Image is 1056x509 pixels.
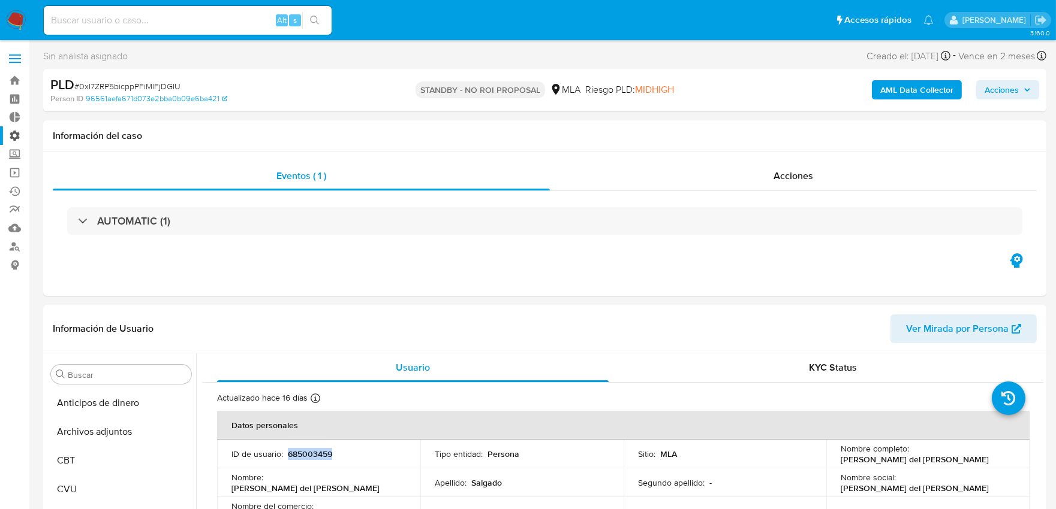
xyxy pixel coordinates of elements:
[302,12,327,29] button: search-icon
[880,80,953,99] b: AML Data Collector
[841,483,989,493] p: [PERSON_NAME] del [PERSON_NAME]
[953,48,956,64] span: -
[976,80,1039,99] button: Acciones
[435,477,467,488] p: Apellido :
[985,80,1019,99] span: Acciones
[217,411,1030,440] th: Datos personales
[74,80,180,92] span: # 0xI7ZRP5bicppPFiMlFjDGIU
[841,443,909,454] p: Nombre completo :
[841,472,896,483] p: Nombre social :
[844,14,911,26] span: Accesos rápidos
[86,93,227,104] a: 96561aefa671d073e2bba0b09e6ba421
[277,14,287,26] span: Alt
[638,477,705,488] p: Segundo apellido :
[46,475,196,504] button: CVU
[867,48,950,64] div: Creado el: [DATE]
[53,323,154,335] h1: Información de Usuario
[638,449,655,459] p: Sitio :
[231,472,263,483] p: Nombre :
[53,130,1037,142] h1: Información del caso
[906,314,1009,343] span: Ver Mirada por Persona
[46,389,196,417] button: Anticipos de dinero
[43,50,128,63] span: Sin analista asignado
[435,449,483,459] p: Tipo entidad :
[50,75,74,94] b: PLD
[958,50,1035,63] span: Vence en 2 meses
[217,392,308,404] p: Actualizado hace 16 días
[396,360,430,374] span: Usuario
[471,477,502,488] p: Salgado
[50,93,83,104] b: Person ID
[488,449,519,459] p: Persona
[97,214,170,228] h3: AUTOMATIC (1)
[709,477,712,488] p: -
[585,83,674,96] span: Riesgo PLD:
[774,169,813,183] span: Acciones
[68,369,186,380] input: Buscar
[46,417,196,446] button: Archivos adjuntos
[660,449,677,459] p: MLA
[231,449,283,459] p: ID de usuario :
[841,454,989,465] p: [PERSON_NAME] del [PERSON_NAME]
[293,14,297,26] span: s
[416,81,545,98] p: STANDBY - NO ROI PROPOSAL
[231,483,380,493] p: [PERSON_NAME] del [PERSON_NAME]
[56,369,65,379] button: Buscar
[890,314,1037,343] button: Ver Mirada por Persona
[46,446,196,475] button: CBT
[288,449,332,459] p: 685003459
[276,169,326,183] span: Eventos ( 1 )
[44,13,332,28] input: Buscar usuario o caso...
[67,207,1022,235] div: AUTOMATIC (1)
[810,360,858,374] span: KYC Status
[962,14,1030,26] p: sandra.chabay@mercadolibre.com
[872,80,962,99] button: AML Data Collector
[923,15,934,25] a: Notificaciones
[550,83,580,96] div: MLA
[635,83,674,96] span: MIDHIGH
[1034,14,1047,26] a: Salir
